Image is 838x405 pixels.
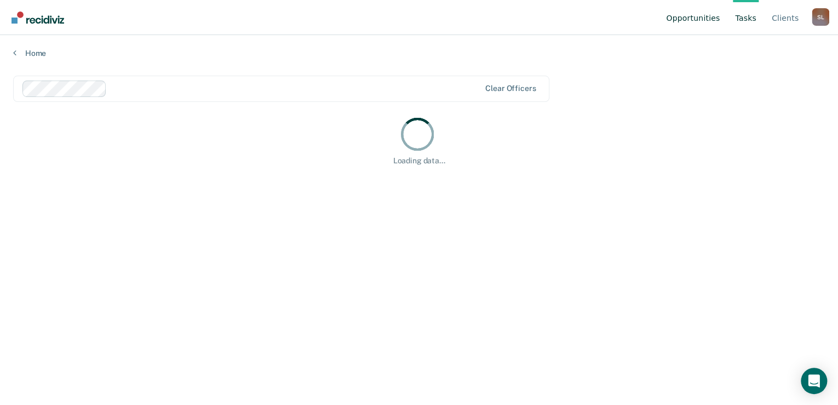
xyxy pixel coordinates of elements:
div: Open Intercom Messenger [801,368,827,394]
div: Loading data... [393,156,445,166]
button: Profile dropdown button [812,8,829,26]
img: Recidiviz [12,12,64,24]
div: S L [812,8,829,26]
a: Home [13,48,825,58]
div: Clear officers [485,84,536,93]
